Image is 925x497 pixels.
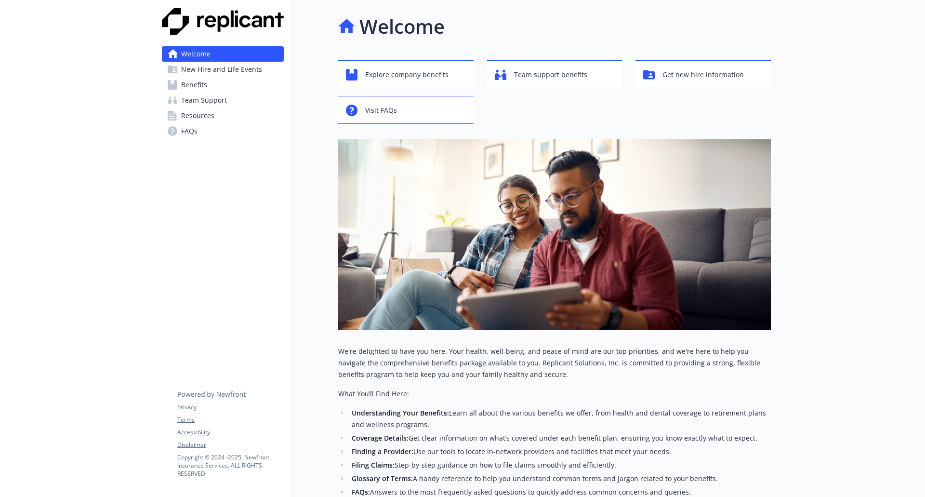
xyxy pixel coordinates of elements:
[365,101,397,120] span: Visit FAQs
[359,12,445,41] h1: Welcome
[635,60,771,88] button: Get new hire information
[352,447,413,456] strong: Finding a Provider:
[487,60,622,88] button: Team support benefits
[162,46,284,62] a: Welcome
[162,62,284,77] a: New Hire and Life Events
[365,66,449,84] span: Explore company benefits
[349,432,771,444] li: Get clear information on what’s covered under each benefit plan, ensuring you know exactly what t...
[349,473,771,484] li: A handy reference to help you understand common terms and jargon related to your benefits.
[177,428,283,437] a: Accessibility
[181,77,207,93] span: Benefits
[338,96,474,124] button: Visit FAQs
[338,139,771,330] img: overview page banner
[162,93,284,108] a: Team Support
[349,446,771,457] li: Use our tools to locate in-network providers and facilities that meet your needs.
[349,459,771,471] li: Step-by-step guidance on how to file claims smoothly and efficiently.
[352,460,395,470] strong: Filing Claims:
[352,474,413,483] strong: Glossary of Terms:
[514,66,587,84] span: Team support benefits
[352,408,449,417] strong: Understanding Your Benefits:
[349,407,771,430] li: Learn all about the various benefits we offer, from health and dental coverage to retirement plan...
[338,346,771,380] p: We're delighted to have you here. Your health, well-being, and peace of mind are our top prioriti...
[181,93,227,108] span: Team Support
[352,487,370,497] strong: FAQs:
[177,453,283,478] p: Copyright © 2024 - 2025 , Newfront Insurance Services, ALL RIGHTS RESERVED
[181,108,214,123] span: Resources
[181,62,262,77] span: New Hire and Life Events
[352,433,409,443] strong: Coverage Details:
[181,123,198,139] span: FAQs
[177,403,283,412] a: Privacy
[177,416,283,424] a: Terms
[162,77,284,93] a: Benefits
[662,66,744,84] span: Get new hire information
[177,441,283,449] a: Disclaimer
[162,108,284,123] a: Resources
[338,388,771,400] p: What You’ll Find Here:
[338,60,474,88] button: Explore company benefits
[181,46,211,62] span: Welcome
[162,123,284,139] a: FAQs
